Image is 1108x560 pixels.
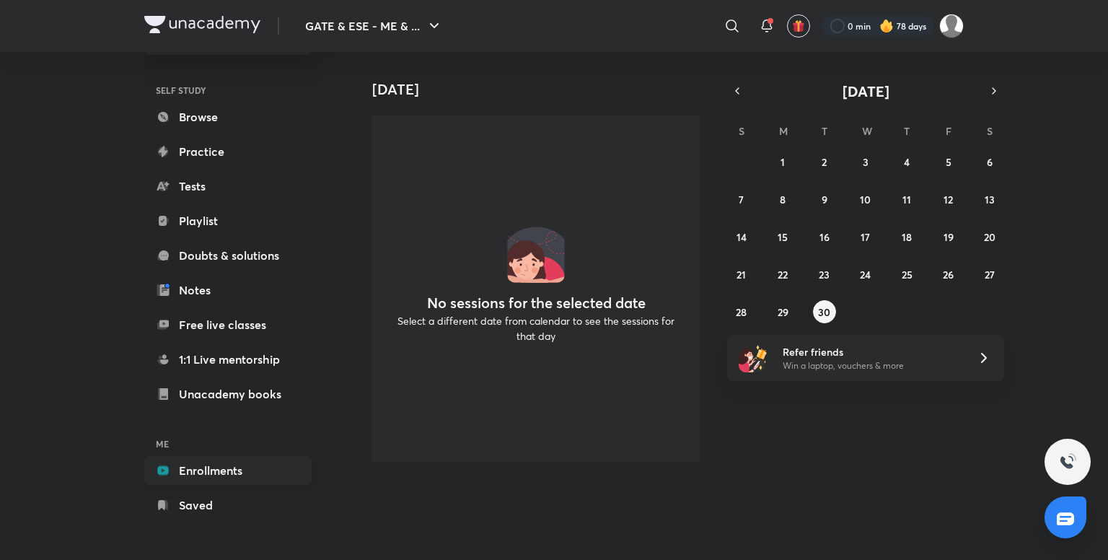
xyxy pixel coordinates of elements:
[987,124,993,138] abbr: Saturday
[144,491,312,520] a: Saved
[736,305,747,319] abbr: September 28, 2025
[819,268,830,281] abbr: September 23, 2025
[860,193,871,206] abbr: September 10, 2025
[978,263,1001,286] button: September 27, 2025
[778,230,788,244] abbr: September 15, 2025
[902,230,912,244] abbr: September 18, 2025
[781,155,785,169] abbr: September 1, 2025
[144,310,312,339] a: Free live classes
[507,225,565,283] img: No events
[854,263,877,286] button: September 24, 2025
[778,268,788,281] abbr: September 22, 2025
[895,263,918,286] button: September 25, 2025
[771,300,794,323] button: September 29, 2025
[144,432,312,456] h6: ME
[144,102,312,131] a: Browse
[937,150,960,173] button: September 5, 2025
[944,193,953,206] abbr: September 12, 2025
[730,188,753,211] button: September 7, 2025
[822,193,827,206] abbr: September 9, 2025
[144,276,312,305] a: Notes
[895,188,918,211] button: September 11, 2025
[813,263,836,286] button: September 23, 2025
[783,344,960,359] h6: Refer friends
[372,81,711,98] h4: [DATE]
[854,225,877,248] button: September 17, 2025
[904,155,910,169] abbr: September 4, 2025
[813,150,836,173] button: September 2, 2025
[939,14,964,38] img: Nandan
[739,193,744,206] abbr: September 7, 2025
[144,172,312,201] a: Tests
[737,268,746,281] abbr: September 21, 2025
[843,82,889,101] span: [DATE]
[822,124,827,138] abbr: Tuesday
[730,225,753,248] button: September 14, 2025
[879,19,894,33] img: streak
[813,225,836,248] button: September 16, 2025
[783,359,960,372] p: Win a laptop, vouchers & more
[944,230,954,244] abbr: September 19, 2025
[296,12,452,40] button: GATE & ESE - ME & ...
[937,225,960,248] button: September 19, 2025
[813,188,836,211] button: September 9, 2025
[985,193,995,206] abbr: September 13, 2025
[854,188,877,211] button: September 10, 2025
[390,313,682,344] p: Select a different date from calendar to see the sessions for that day
[862,124,872,138] abbr: Wednesday
[863,155,869,169] abbr: September 3, 2025
[946,155,951,169] abbr: September 5, 2025
[943,268,954,281] abbr: September 26, 2025
[860,268,871,281] abbr: September 24, 2025
[427,294,646,312] h4: No sessions for the selected date
[747,81,984,101] button: [DATE]
[937,188,960,211] button: September 12, 2025
[144,241,312,270] a: Doubts & solutions
[978,188,1001,211] button: September 13, 2025
[902,268,913,281] abbr: September 25, 2025
[813,300,836,323] button: September 30, 2025
[902,193,911,206] abbr: September 11, 2025
[739,344,768,372] img: referral
[904,124,910,138] abbr: Thursday
[822,155,827,169] abbr: September 2, 2025
[144,78,312,102] h6: SELF STUDY
[771,263,794,286] button: September 22, 2025
[1059,453,1076,471] img: ttu
[730,263,753,286] button: September 21, 2025
[144,16,260,33] img: Company Logo
[792,19,805,32] img: avatar
[818,305,830,319] abbr: September 30, 2025
[144,16,260,37] a: Company Logo
[978,225,1001,248] button: September 20, 2025
[861,230,870,244] abbr: September 17, 2025
[778,305,788,319] abbr: September 29, 2025
[739,124,744,138] abbr: Sunday
[780,193,786,206] abbr: September 8, 2025
[787,14,810,38] button: avatar
[895,225,918,248] button: September 18, 2025
[895,150,918,173] button: September 4, 2025
[730,300,753,323] button: September 28, 2025
[987,155,993,169] abbr: September 6, 2025
[819,230,830,244] abbr: September 16, 2025
[771,150,794,173] button: September 1, 2025
[771,225,794,248] button: September 15, 2025
[854,150,877,173] button: September 3, 2025
[985,268,995,281] abbr: September 27, 2025
[144,206,312,235] a: Playlist
[946,124,951,138] abbr: Friday
[978,150,1001,173] button: September 6, 2025
[771,188,794,211] button: September 8, 2025
[144,137,312,166] a: Practice
[937,263,960,286] button: September 26, 2025
[779,124,788,138] abbr: Monday
[144,345,312,374] a: 1:1 Live mentorship
[737,230,747,244] abbr: September 14, 2025
[144,380,312,408] a: Unacademy books
[984,230,995,244] abbr: September 20, 2025
[144,456,312,485] a: Enrollments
